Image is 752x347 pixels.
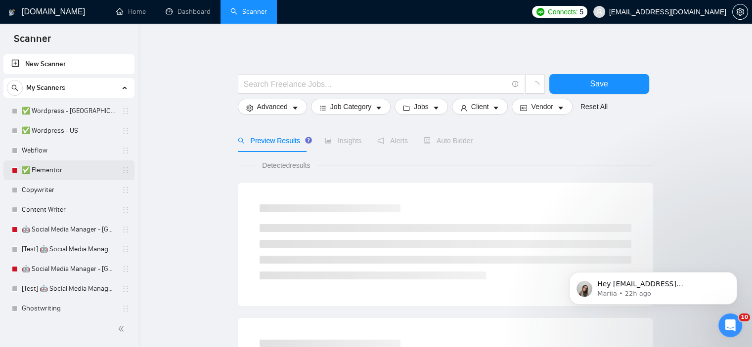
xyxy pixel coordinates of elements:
span: idcard [520,104,527,112]
a: Webflow [22,141,116,160]
a: 🤖 Social Media Manager - [GEOGRAPHIC_DATA] [22,259,116,279]
span: user [460,104,467,112]
a: 🤖 Social Media Manager - [GEOGRAPHIC_DATA] [22,220,116,239]
span: caret-down [375,104,382,112]
span: Advanced [257,101,288,112]
button: search [7,80,23,96]
button: folderJobscaret-down [395,99,448,115]
span: 10 [739,313,750,321]
a: [Test] 🤖 Social Media Manager - [GEOGRAPHIC_DATA] [22,279,116,299]
span: caret-down [292,104,299,112]
a: ✅ Elementor [22,160,116,180]
span: Detected results [255,160,317,171]
img: upwork-logo.png [536,8,544,16]
span: loading [531,81,539,90]
button: barsJob Categorycaret-down [311,99,391,115]
span: setting [733,8,748,16]
span: Scanner [6,32,59,52]
a: Ghostwriting [22,299,116,318]
span: Insights [325,137,361,145]
span: holder [122,166,130,174]
button: setting [732,4,748,20]
span: Auto Bidder [424,137,473,145]
span: caret-down [492,104,499,112]
a: dashboardDashboard [166,7,211,16]
iframe: Intercom live chat [718,313,742,337]
span: bars [319,104,326,112]
span: Vendor [531,101,553,112]
span: holder [122,127,130,135]
div: Tooltip anchor [304,136,313,145]
a: ✅ Wordpress - [GEOGRAPHIC_DATA] [22,101,116,121]
span: Client [471,101,489,112]
span: notification [377,137,384,144]
a: setting [732,8,748,16]
span: double-left [118,324,128,334]
span: setting [246,104,253,112]
button: settingAdvancedcaret-down [238,99,307,115]
input: Search Freelance Jobs... [244,78,508,90]
button: Save [549,74,649,94]
span: Save [590,77,608,90]
button: idcardVendorcaret-down [512,99,572,115]
span: user [596,8,603,15]
span: Preview Results [238,137,309,145]
span: Jobs [414,101,429,112]
span: holder [122,206,130,214]
span: Alerts [377,137,408,145]
span: info-circle [512,81,519,87]
span: 5 [579,6,583,17]
span: folder [403,104,410,112]
span: holder [122,305,130,312]
img: logo [8,4,15,20]
span: holder [122,226,130,233]
span: robot [424,137,431,144]
span: caret-down [433,104,440,112]
span: search [238,137,245,144]
span: holder [122,186,130,194]
a: homeHome [116,7,146,16]
span: area-chart [325,137,332,144]
a: New Scanner [11,54,127,74]
span: Connects: [548,6,577,17]
span: holder [122,107,130,115]
span: search [7,84,22,91]
a: Copywriter [22,180,116,200]
span: holder [122,285,130,293]
span: holder [122,245,130,253]
li: New Scanner [3,54,134,74]
span: caret-down [557,104,564,112]
span: holder [122,147,130,154]
a: Content Writer [22,200,116,220]
a: Reset All [580,101,608,112]
a: [Test] 🤖 Social Media Manager - [GEOGRAPHIC_DATA] [22,239,116,259]
span: My Scanners [26,78,65,98]
span: holder [122,265,130,273]
a: searchScanner [230,7,267,16]
iframe: Intercom notifications message [554,251,752,320]
button: userClientcaret-down [452,99,508,115]
a: ✅ Wordpress - US [22,121,116,141]
span: Job Category [330,101,371,112]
